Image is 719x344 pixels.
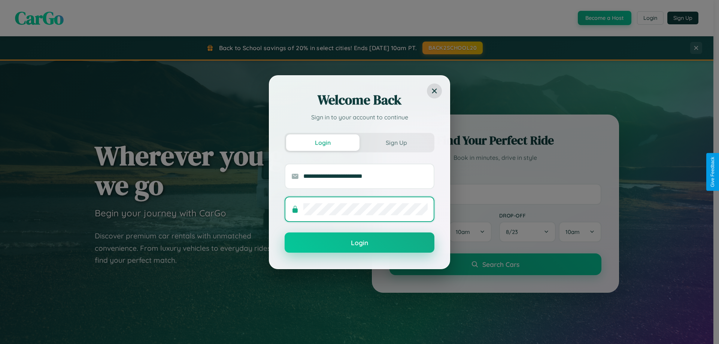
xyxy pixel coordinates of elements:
[286,134,359,151] button: Login
[285,113,434,122] p: Sign in to your account to continue
[359,134,433,151] button: Sign Up
[710,157,715,187] div: Give Feedback
[285,232,434,253] button: Login
[285,91,434,109] h2: Welcome Back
